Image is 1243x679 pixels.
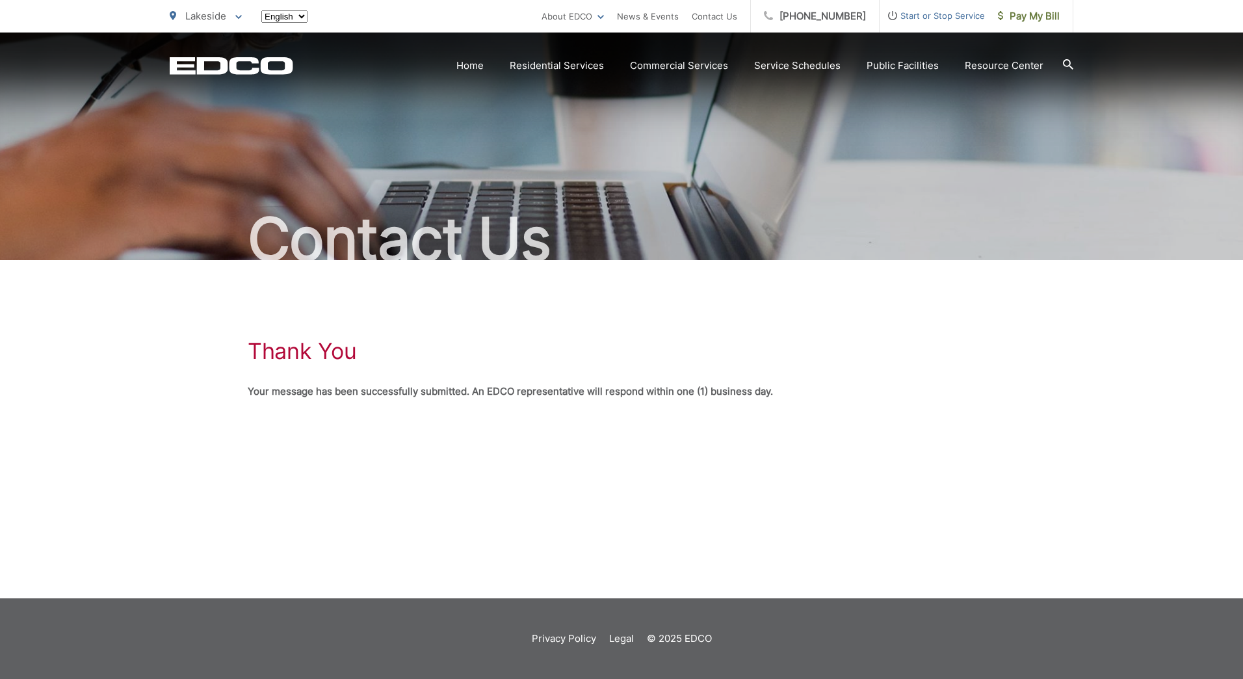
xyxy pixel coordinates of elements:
[170,57,293,75] a: EDCD logo. Return to the homepage.
[261,10,307,23] select: Select a language
[754,58,841,73] a: Service Schedules
[456,58,484,73] a: Home
[185,10,226,22] span: Lakeside
[248,385,773,397] strong: Your message has been successfully submitted. An EDCO representative will respond within one (1) ...
[965,58,1043,73] a: Resource Center
[170,207,1073,272] h2: Contact Us
[609,631,634,646] a: Legal
[542,8,604,24] a: About EDCO
[630,58,728,73] a: Commercial Services
[692,8,737,24] a: Contact Us
[248,338,356,364] h1: Thank You
[532,631,596,646] a: Privacy Policy
[510,58,604,73] a: Residential Services
[867,58,939,73] a: Public Facilities
[998,8,1060,24] span: Pay My Bill
[617,8,679,24] a: News & Events
[647,631,712,646] p: © 2025 EDCO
